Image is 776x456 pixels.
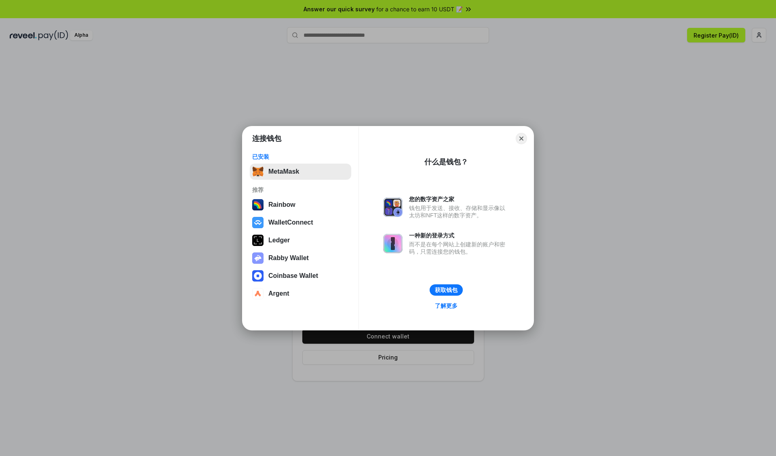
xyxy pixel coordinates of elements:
[409,195,509,203] div: 您的数字资产之家
[268,272,318,279] div: Coinbase Wallet
[250,286,351,302] button: Argent
[409,241,509,255] div: 而不是在每个网站上创建新的账户和密码，只需连接您的钱包。
[252,186,349,193] div: 推荐
[252,153,349,160] div: 已安装
[435,286,458,294] div: 获取钱包
[250,268,351,284] button: Coinbase Wallet
[435,302,458,309] div: 了解更多
[250,214,351,231] button: WalletConnect
[268,201,295,208] div: Rainbow
[252,252,264,264] img: svg+xml,%3Csvg%20xmlns%3D%22http%3A%2F%2Fwww.w3.org%2F2000%2Fsvg%22%20fill%3D%22none%22%20viewBox...
[430,284,463,296] button: 获取钱包
[430,300,462,311] a: 了解更多
[250,197,351,213] button: Rainbow
[250,232,351,248] button: Ledger
[409,232,509,239] div: 一种新的登录方式
[252,288,264,299] img: svg+xml,%3Csvg%20width%3D%2228%22%20height%3D%2228%22%20viewBox%3D%220%200%2028%2028%22%20fill%3D...
[252,166,264,177] img: svg+xml,%3Csvg%20fill%3D%22none%22%20height%3D%2233%22%20viewBox%3D%220%200%2035%2033%22%20width%...
[252,235,264,246] img: svg+xml,%3Csvg%20xmlns%3D%22http%3A%2F%2Fwww.w3.org%2F2000%2Fsvg%22%20width%3D%2228%22%20height%3...
[252,270,264,282] img: svg+xml,%3Csvg%20width%3D%2228%22%20height%3D%2228%22%20viewBox%3D%220%200%2028%2028%22%20fill%3D...
[250,164,351,180] button: MetaMask
[252,217,264,228] img: svg+xml,%3Csvg%20width%3D%2228%22%20height%3D%2228%22%20viewBox%3D%220%200%2028%2028%22%20fill%3D...
[383,198,403,217] img: svg+xml,%3Csvg%20xmlns%3D%22http%3A%2F%2Fwww.w3.org%2F2000%2Fsvg%22%20fill%3D%22none%22%20viewBox...
[409,204,509,219] div: 钱包用于发送、接收、存储和显示像以太坊和NFT这样的数字资产。
[424,157,468,167] div: 什么是钱包？
[268,254,309,262] div: Rabby Wallet
[516,133,527,144] button: Close
[250,250,351,266] button: Rabby Wallet
[383,234,403,253] img: svg+xml,%3Csvg%20xmlns%3D%22http%3A%2F%2Fwww.w3.org%2F2000%2Fsvg%22%20fill%3D%22none%22%20viewBox...
[268,168,299,175] div: MetaMask
[268,219,313,226] div: WalletConnect
[268,290,289,297] div: Argent
[252,199,264,210] img: svg+xml,%3Csvg%20width%3D%22120%22%20height%3D%22120%22%20viewBox%3D%220%200%20120%20120%22%20fil...
[268,237,290,244] div: Ledger
[252,134,281,143] h1: 连接钱包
